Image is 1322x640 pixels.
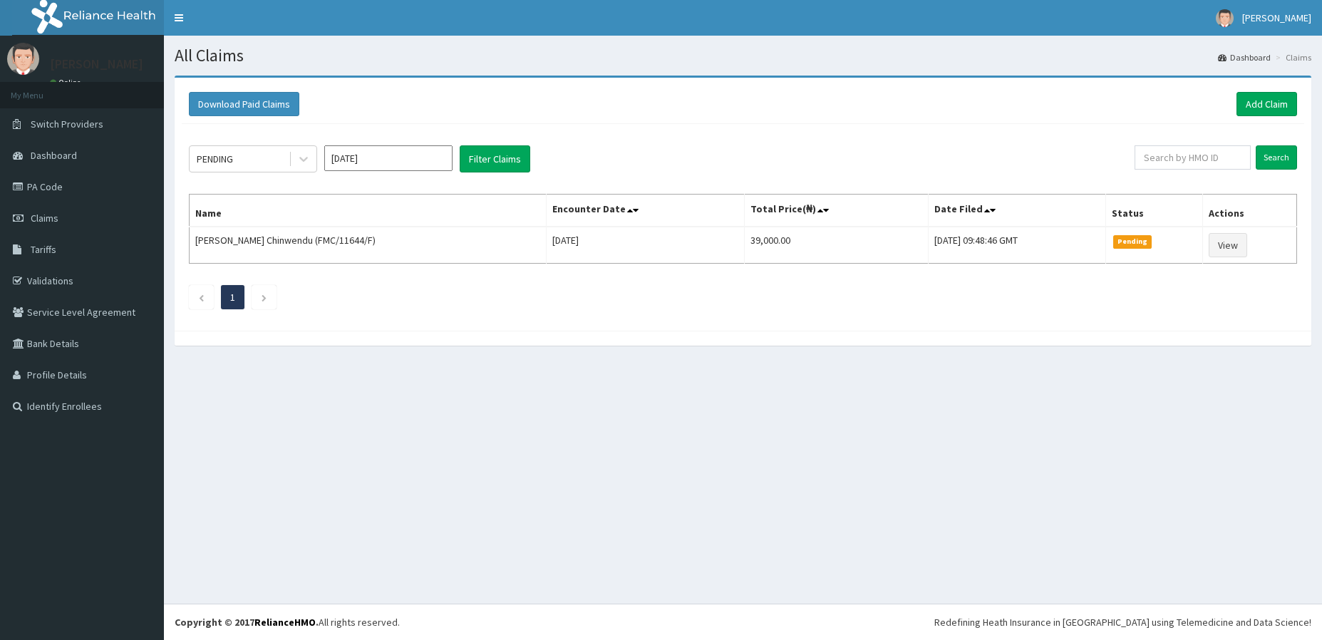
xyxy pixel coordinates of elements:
input: Search [1256,145,1297,170]
td: [DATE] 09:48:46 GMT [929,227,1106,264]
img: User Image [1216,9,1234,27]
a: Previous page [198,291,205,304]
a: Page 1 is your current page [230,291,235,304]
a: Online [50,78,84,88]
div: Redefining Heath Insurance in [GEOGRAPHIC_DATA] using Telemedicine and Data Science! [934,615,1311,629]
td: 39,000.00 [745,227,929,264]
div: PENDING [197,152,233,166]
button: Download Paid Claims [189,92,299,116]
img: User Image [7,43,39,75]
span: Switch Providers [31,118,103,130]
footer: All rights reserved. [164,604,1322,640]
p: [PERSON_NAME] [50,58,143,71]
th: Encounter Date [546,195,744,227]
button: Filter Claims [460,145,530,172]
input: Search by HMO ID [1135,145,1251,170]
th: Date Filed [929,195,1106,227]
th: Actions [1203,195,1297,227]
span: [PERSON_NAME] [1242,11,1311,24]
a: Next page [261,291,267,304]
th: Status [1105,195,1203,227]
input: Select Month and Year [324,145,453,171]
span: Claims [31,212,58,224]
span: Pending [1113,235,1152,248]
a: RelianceHMO [254,616,316,629]
td: [PERSON_NAME] Chinwendu (FMC/11644/F) [190,227,547,264]
td: [DATE] [546,227,744,264]
a: View [1209,233,1247,257]
th: Total Price(₦) [745,195,929,227]
a: Dashboard [1218,51,1271,63]
span: Tariffs [31,243,56,256]
strong: Copyright © 2017 . [175,616,319,629]
th: Name [190,195,547,227]
li: Claims [1272,51,1311,63]
a: Add Claim [1236,92,1297,116]
h1: All Claims [175,46,1311,65]
span: Dashboard [31,149,77,162]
